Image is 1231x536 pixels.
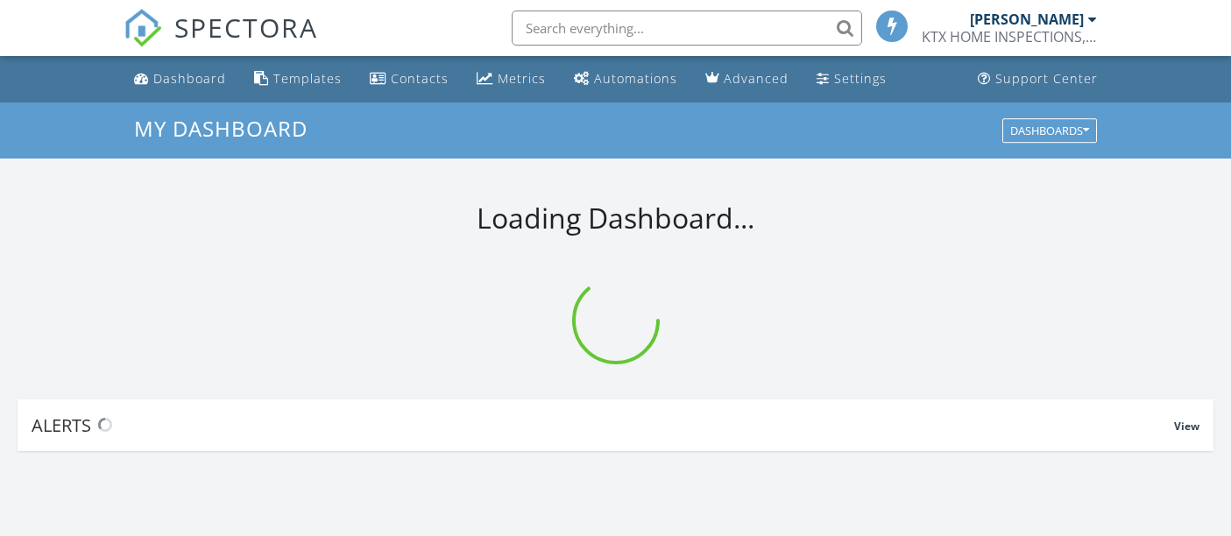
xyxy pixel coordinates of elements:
[922,28,1097,46] div: KTX HOME INSPECTIONS, LLC.
[247,63,349,95] a: Templates
[124,9,162,47] img: The Best Home Inspection Software - Spectora
[391,70,449,87] div: Contacts
[698,63,796,95] a: Advanced
[32,413,1174,437] div: Alerts
[363,63,456,95] a: Contacts
[995,70,1098,87] div: Support Center
[1174,419,1199,434] span: View
[1010,124,1089,137] div: Dashboards
[724,70,789,87] div: Advanced
[810,63,894,95] a: Settings
[498,70,546,87] div: Metrics
[971,63,1105,95] a: Support Center
[124,24,318,60] a: SPECTORA
[512,11,862,46] input: Search everything...
[567,63,684,95] a: Automations (Basic)
[594,70,677,87] div: Automations
[970,11,1084,28] div: [PERSON_NAME]
[273,70,342,87] div: Templates
[134,114,308,143] span: My Dashboard
[127,63,233,95] a: Dashboard
[174,9,318,46] span: SPECTORA
[153,70,226,87] div: Dashboard
[834,70,887,87] div: Settings
[1002,118,1097,143] button: Dashboards
[470,63,553,95] a: Metrics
